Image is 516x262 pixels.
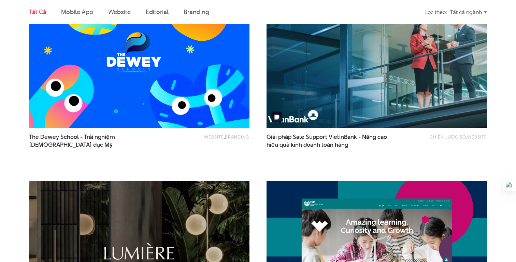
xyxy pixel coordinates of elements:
[29,141,92,149] span: [DEMOGRAPHIC_DATA]
[430,134,466,140] a: Chiến lược số
[225,134,249,140] a: Branding
[399,133,487,145] div: ,
[467,134,487,140] a: Website
[61,8,93,16] a: Mobile app
[29,133,150,149] a: The Dewey School - Trải nghiệm [DEMOGRAPHIC_DATA] dục Mỹ
[84,133,93,141] span: Trải
[93,141,103,149] span: dục
[104,141,113,149] span: Mỹ
[204,134,224,140] a: Website
[450,6,487,18] div: Tất cả ngành
[40,133,59,141] span: Dewey
[184,8,209,16] a: Branding
[425,6,447,18] div: Lọc theo:
[161,133,249,145] div: ,
[267,133,388,149] a: Giải pháp Sale Support VietinBank - Nâng caohiệu quả kinh doanh toàn hàng
[95,133,115,141] span: nghiệm
[60,133,79,141] span: School
[267,133,388,149] span: Giải pháp Sale Support VietinBank - Nâng cao
[29,133,39,141] span: The
[146,8,169,16] a: Editorial
[29,8,46,16] a: Tất cả
[80,133,83,141] span: -
[267,141,348,149] span: hiệu quả kinh doanh toàn hàng
[108,8,131,16] a: Website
